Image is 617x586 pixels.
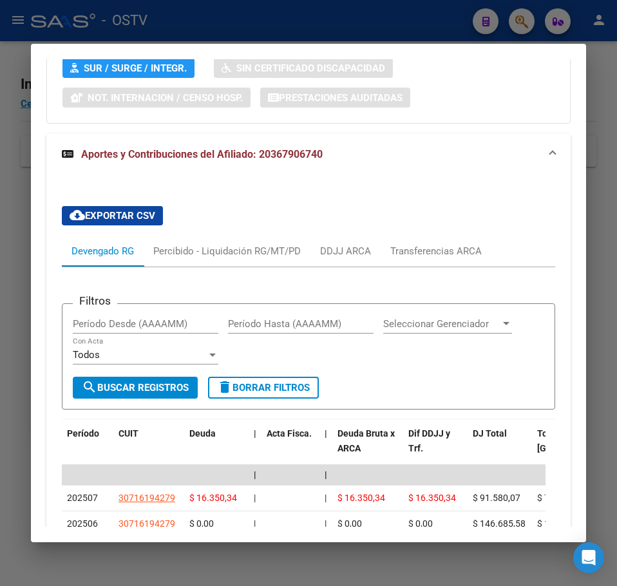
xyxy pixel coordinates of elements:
[325,428,327,439] span: |
[249,420,261,477] datatable-header-cell: |
[473,493,520,503] span: $ 91.580,07
[325,469,327,480] span: |
[73,377,198,399] button: Buscar Registros
[62,58,195,78] button: SUR / SURGE / INTEGR.
[189,518,214,529] span: $ 0,00
[325,518,327,529] span: |
[408,428,450,453] span: Dif DDJJ y Trf.
[84,62,187,74] span: SUR / SURGE / INTEGR.
[573,542,604,573] div: Open Intercom Messenger
[337,518,362,529] span: $ 0,00
[189,428,216,439] span: Deuda
[254,428,256,439] span: |
[217,382,310,393] span: Borrar Filtros
[73,294,117,308] h3: Filtros
[403,420,468,477] datatable-header-cell: Dif DDJJ y Trf.
[473,428,507,439] span: DJ Total
[325,493,327,503] span: |
[113,420,184,477] datatable-header-cell: CUIT
[337,428,395,453] span: Deuda Bruta x ARCA
[254,518,256,529] span: |
[473,518,526,529] span: $ 146.685,58
[537,493,585,503] span: $ 75.229,73
[254,493,256,503] span: |
[184,420,249,477] datatable-header-cell: Deuda
[119,428,138,439] span: CUIT
[67,493,98,503] span: 202507
[214,58,393,78] button: Sin Certificado Discapacidad
[217,379,233,395] mat-icon: delete
[320,244,371,258] div: DDJJ ARCA
[73,349,100,361] span: Todos
[254,469,256,480] span: |
[46,134,571,175] mat-expansion-panel-header: Aportes y Contribuciones del Afiliado: 20367906740
[537,518,590,529] span: $ 146.685,58
[260,88,410,108] button: Prestaciones Auditadas
[81,148,323,160] span: Aportes y Contribuciones del Afiliado: 20367906740
[337,493,385,503] span: $ 16.350,34
[62,88,251,108] button: Not. Internacion / Censo Hosp.
[468,420,532,477] datatable-header-cell: DJ Total
[62,420,113,477] datatable-header-cell: Período
[532,420,596,477] datatable-header-cell: Tot. Trf. Bruto
[119,493,175,503] span: 30716194279
[279,92,403,104] span: Prestaciones Auditadas
[408,518,433,529] span: $ 0,00
[383,318,500,330] span: Seleccionar Gerenciador
[70,207,85,223] mat-icon: cloud_download
[71,244,134,258] div: Devengado RG
[267,428,312,439] span: Acta Fisca.
[62,206,163,225] button: Exportar CSV
[119,518,175,529] span: 30716194279
[261,420,319,477] datatable-header-cell: Acta Fisca.
[319,420,332,477] datatable-header-cell: |
[408,493,456,503] span: $ 16.350,34
[189,493,237,503] span: $ 16.350,34
[70,210,155,222] span: Exportar CSV
[67,428,99,439] span: Período
[82,382,189,393] span: Buscar Registros
[236,62,385,74] span: Sin Certificado Discapacidad
[82,379,97,395] mat-icon: search
[390,244,482,258] div: Transferencias ARCA
[88,92,243,104] span: Not. Internacion / Censo Hosp.
[208,377,319,399] button: Borrar Filtros
[332,420,403,477] datatable-header-cell: Deuda Bruta x ARCA
[67,518,98,529] span: 202506
[153,244,301,258] div: Percibido - Liquidación RG/MT/PD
